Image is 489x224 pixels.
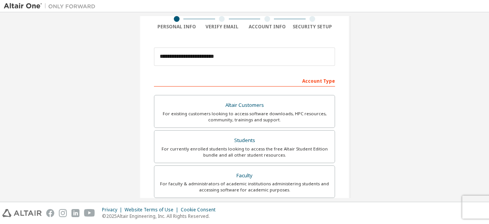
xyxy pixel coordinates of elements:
[159,111,330,123] div: For existing customers looking to access software downloads, HPC resources, community, trainings ...
[102,213,220,219] p: © 2025 Altair Engineering, Inc. All Rights Reserved.
[46,209,54,217] img: facebook.svg
[159,100,330,111] div: Altair Customers
[159,135,330,146] div: Students
[154,74,335,87] div: Account Type
[2,209,42,217] img: altair_logo.svg
[181,207,220,213] div: Cookie Consent
[71,209,79,217] img: linkedin.svg
[159,146,330,158] div: For currently enrolled students looking to access the free Altair Student Edition bundle and all ...
[59,209,67,217] img: instagram.svg
[4,2,99,10] img: Altair One
[125,207,181,213] div: Website Terms of Use
[154,24,199,30] div: Personal Info
[290,24,335,30] div: Security Setup
[102,207,125,213] div: Privacy
[84,209,95,217] img: youtube.svg
[199,24,245,30] div: Verify Email
[159,181,330,193] div: For faculty & administrators of academic institutions administering students and accessing softwa...
[159,170,330,181] div: Faculty
[244,24,290,30] div: Account Info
